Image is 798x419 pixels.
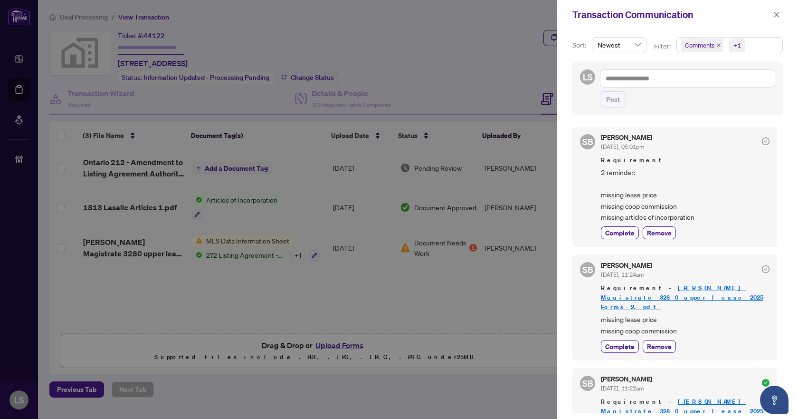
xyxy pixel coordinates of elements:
[733,40,741,50] div: +1
[685,40,714,50] span: Comments
[601,376,652,382] h5: [PERSON_NAME]
[643,340,676,353] button: Remove
[601,262,652,269] h5: [PERSON_NAME]
[572,40,588,50] p: Sort:
[716,43,721,48] span: close
[600,91,626,107] button: Post
[601,314,769,336] span: missing lease price missing coop commission
[760,386,788,414] button: Open asap
[654,41,672,51] p: Filter:
[647,341,672,351] span: Remove
[601,283,769,312] span: Requirement -
[601,143,644,150] span: [DATE], 05:01pm
[601,134,652,141] h5: [PERSON_NAME]
[601,284,763,311] a: [PERSON_NAME] Magistrate 3280 upper lease 2025 Forms 2.pdf
[601,271,644,278] span: [DATE], 11:24am
[598,38,641,52] span: Newest
[601,167,769,223] span: 2 reminder: missing lease price missing coop commission missing articles of incorporation
[643,226,676,239] button: Remove
[582,377,593,390] span: SB
[601,385,644,392] span: [DATE], 11:22am
[572,8,770,22] div: Transaction Communication
[681,39,723,52] span: Comments
[762,379,769,387] span: check-circle
[601,226,639,239] button: Complete
[605,341,635,351] span: Complete
[762,137,769,145] span: check-circle
[647,228,672,238] span: Remove
[601,156,769,165] span: Requirement
[773,11,780,18] span: close
[582,135,593,148] span: SB
[583,70,593,84] span: LS
[582,263,593,276] span: SB
[605,228,635,238] span: Complete
[762,265,769,273] span: check-circle
[601,340,639,353] button: Complete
